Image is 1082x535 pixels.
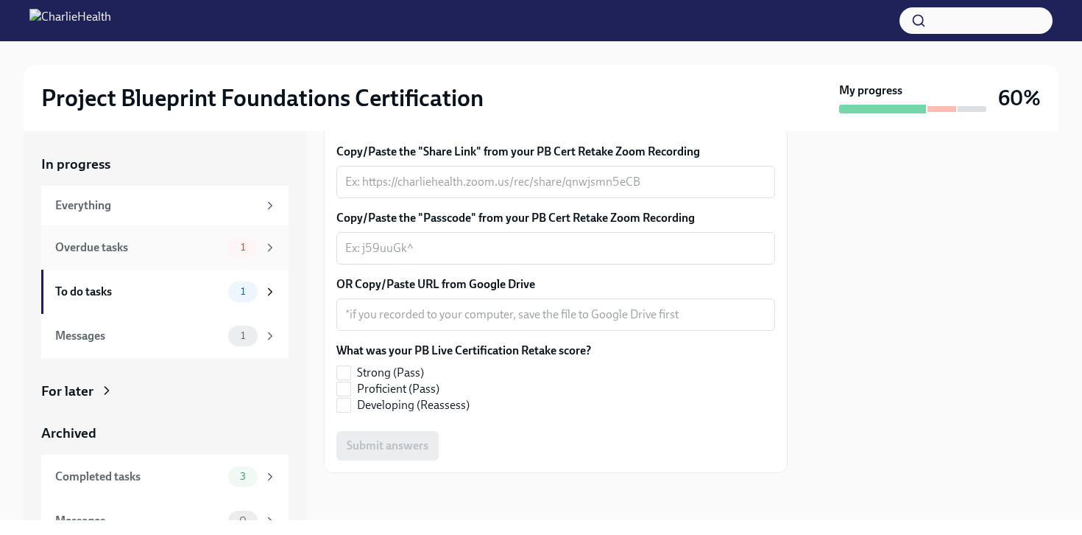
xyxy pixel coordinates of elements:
div: Messages [55,328,222,344]
div: To do tasks [55,284,222,300]
strong: My progress [839,83,902,99]
span: 0 [230,515,255,526]
label: Copy/Paste the "Share Link" from your PB Cert Retake Zoom Recording [336,144,775,160]
div: For later [41,382,93,401]
a: Everything [41,186,289,225]
a: To do tasks1 [41,270,289,314]
img: CharlieHealth [29,9,111,32]
h3: 60% [998,85,1041,111]
a: Messages1 [41,314,289,358]
span: 1 [232,330,254,341]
label: What was your PB Live Certification Retake score? [336,343,591,359]
a: Overdue tasks1 [41,225,289,270]
span: Strong (Pass) [357,365,424,381]
span: 1 [232,286,254,297]
span: 3 [231,471,255,482]
a: For later [41,382,289,401]
span: Proficient (Pass) [357,381,439,397]
label: OR Copy/Paste URL from Google Drive [336,276,775,293]
a: In progress [41,155,289,174]
label: Copy/Paste the "Passcode" from your PB Cert Retake Zoom Recording [336,210,775,226]
a: Completed tasks3 [41,455,289,499]
h2: Project Blueprint Foundations Certification [41,83,484,113]
div: Overdue tasks [55,239,222,256]
div: Completed tasks [55,469,222,485]
div: Everything [55,197,258,214]
div: Messages [55,513,222,529]
span: 1 [232,242,254,253]
a: Archived [41,424,289,443]
span: Developing (Reassess) [357,397,470,413]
